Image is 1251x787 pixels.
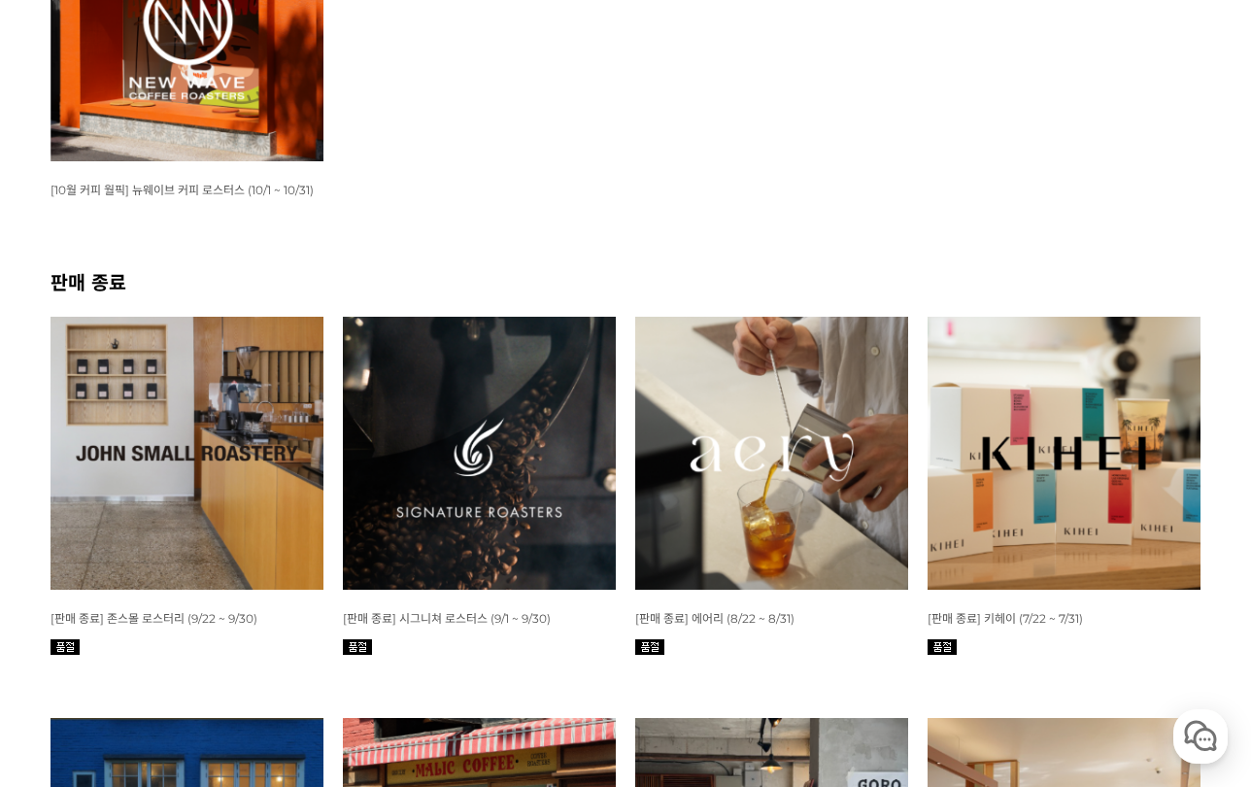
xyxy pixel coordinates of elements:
span: [10월 커피 월픽] 뉴웨이브 커피 로스터스 (10/1 ~ 10/31) [51,183,314,197]
img: [판매 종료] 존스몰 로스터리 (9/22 ~ 9/30) [51,317,323,590]
img: 품절 [635,639,664,655]
img: 품절 [928,639,957,655]
a: [10월 커피 월픽] 뉴웨이브 커피 로스터스 (10/1 ~ 10/31) [51,182,314,197]
span: 설정 [300,645,323,661]
span: [판매 종료] 키헤이 (7/22 ~ 7/31) [928,611,1083,626]
span: [판매 종료] 시그니쳐 로스터스 (9/1 ~ 9/30) [343,611,551,626]
a: [판매 종료] 존스몰 로스터리 (9/22 ~ 9/30) [51,610,257,626]
a: [판매 종료] 키헤이 (7/22 ~ 7/31) [928,610,1083,626]
a: [판매 종료] 에어리 (8/22 ~ 8/31) [635,610,795,626]
a: [판매 종료] 시그니쳐 로스터스 (9/1 ~ 9/30) [343,610,551,626]
span: 대화 [178,646,201,662]
h2: 판매 종료 [51,267,1201,295]
a: 대화 [128,616,251,665]
a: 설정 [251,616,373,665]
img: 7월 커피 스몰 월픽 키헤이 [928,317,1200,590]
a: 홈 [6,616,128,665]
img: 품절 [51,639,80,655]
img: [판매 종료] 시그니쳐 로스터스 (9/1 ~ 9/30) [343,317,616,590]
span: 홈 [61,645,73,661]
img: 8월 커피 스몰 월픽 에어리 [635,317,908,590]
span: [판매 종료] 에어리 (8/22 ~ 8/31) [635,611,795,626]
img: 품절 [343,639,372,655]
span: [판매 종료] 존스몰 로스터리 (9/22 ~ 9/30) [51,611,257,626]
